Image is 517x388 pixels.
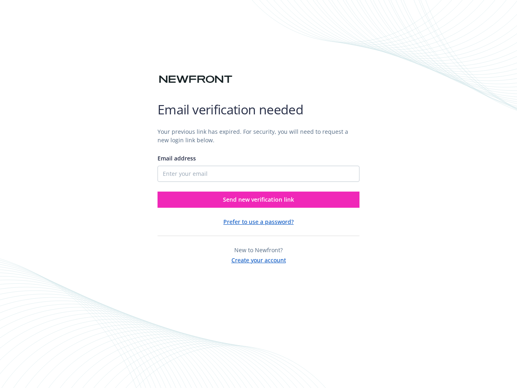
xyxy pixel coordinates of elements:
span: Send new verification link [223,196,294,203]
button: Create your account [231,254,286,264]
p: Your previous link has expired. For security, you will need to request a new login link below. [158,127,359,144]
button: Send new verification link [158,192,359,208]
img: Newfront logo [158,72,234,86]
span: Email address [158,154,196,162]
button: Prefer to use a password? [223,217,294,226]
span: New to Newfront? [234,246,283,254]
h1: Email verification needed [158,101,359,118]
input: Enter your email [158,166,359,182]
